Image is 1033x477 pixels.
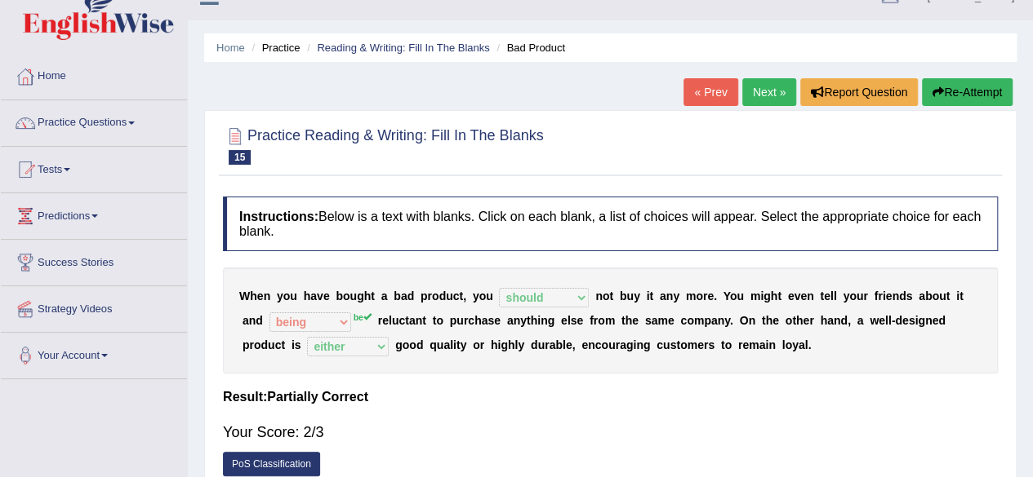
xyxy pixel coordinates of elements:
b: g [626,338,634,351]
b: c [595,338,602,351]
a: Reading & Writing: Fill In The Blanks [317,42,489,54]
b: m [688,338,697,351]
b: l [514,338,518,351]
b: c [453,289,460,303]
a: Success Stories [1,240,187,280]
b: e [494,314,501,327]
button: Re-Attempt [922,78,1013,106]
b: e [803,314,809,327]
b: i [883,289,886,303]
b: e [632,314,639,327]
b: d [439,289,446,303]
b: h [531,314,538,327]
b: m [749,338,759,351]
a: Your Account [1,333,187,373]
b: u [290,289,297,303]
b: h [250,289,257,303]
b: o [432,289,439,303]
b: r [427,289,431,303]
b: e [800,289,807,303]
b: o [785,338,792,351]
b: y [461,338,467,351]
li: Bad Product [492,40,565,55]
b: , [463,289,466,303]
b: a [711,314,718,327]
b: h [771,289,778,303]
b: e [742,338,749,351]
b: t [405,314,409,327]
b: g [548,314,555,327]
b: o [283,289,291,303]
b: . [714,289,717,303]
b: O [740,314,749,327]
b: a [482,314,488,327]
b: u [608,338,616,351]
b: a [799,338,805,351]
b: r [464,314,468,327]
b: t [621,314,626,327]
b: d [407,289,415,303]
b: d [899,289,906,303]
b: s [645,314,652,327]
b: t [762,314,766,327]
b: n [588,338,595,351]
b: t [721,338,725,351]
b: h [796,314,804,327]
b: u [437,338,444,351]
b: i [760,289,764,303]
b: e [932,314,938,327]
b: o [254,338,261,351]
b: r [704,338,708,351]
a: Practice Questions [1,100,187,141]
b: s [488,314,494,327]
b: a [857,314,864,327]
b: o [403,338,410,351]
b: h [820,314,827,327]
b: d [416,338,424,351]
b: h [474,314,482,327]
b: h [364,289,372,303]
b: a [381,289,388,303]
b: d [895,314,902,327]
a: Strategy Videos [1,286,187,327]
b: o [696,289,703,303]
b: i [633,338,636,351]
b: b [555,338,563,351]
b: y [673,289,679,303]
b: c [657,338,663,351]
b: l [782,338,786,351]
b: i [647,289,650,303]
button: Report Question [800,78,918,106]
b: b [620,289,627,303]
b: u [456,314,464,327]
b: l [568,314,571,327]
b: t [456,338,461,351]
b: a [243,314,249,327]
b: n [666,289,674,303]
b: r [594,314,598,327]
b: t [676,338,680,351]
b: d [256,314,263,327]
h4: Below is a text with blanks. Click on each blank, a list of choices will appear. Select the appro... [223,197,998,251]
b: i [453,338,456,351]
b: o [730,289,737,303]
b: p [450,314,457,327]
b: f [590,314,594,327]
a: « Prev [683,78,737,106]
b: l [450,338,453,351]
b: t [792,314,796,327]
b: m [750,289,760,303]
b: n [514,314,521,327]
b: m [605,314,615,327]
b: u [392,314,399,327]
b: e [382,314,389,327]
b: y [518,338,524,351]
b: c [680,314,687,327]
b: n [748,314,755,327]
b: u [350,289,357,303]
b: l [885,314,888,327]
b: , [848,314,851,327]
b: r [545,338,549,351]
b: l [888,314,892,327]
b: l [830,289,834,303]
